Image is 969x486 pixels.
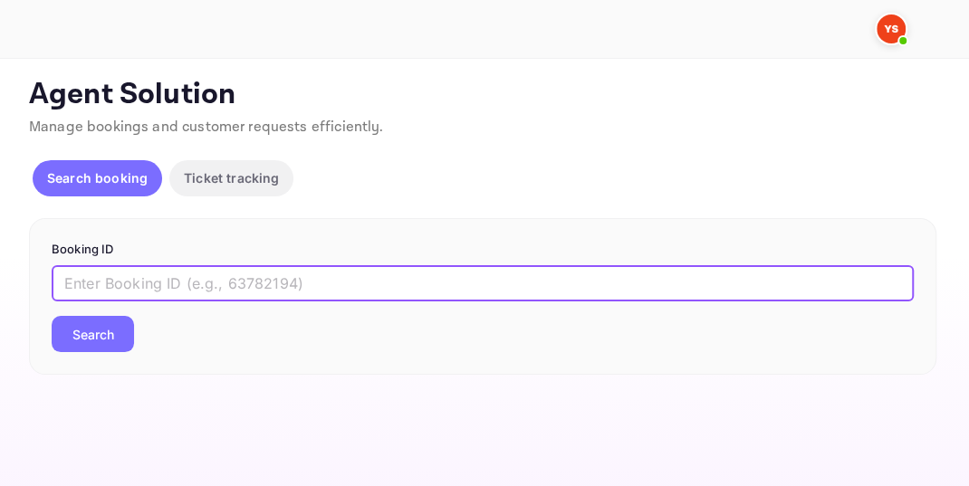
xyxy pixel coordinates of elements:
[877,14,906,43] img: Yandex Support
[29,118,384,137] span: Manage bookings and customer requests efficiently.
[29,77,936,113] p: Agent Solution
[47,168,148,187] p: Search booking
[52,316,134,352] button: Search
[52,241,914,259] p: Booking ID
[52,265,914,301] input: Enter Booking ID (e.g., 63782194)
[184,168,279,187] p: Ticket tracking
